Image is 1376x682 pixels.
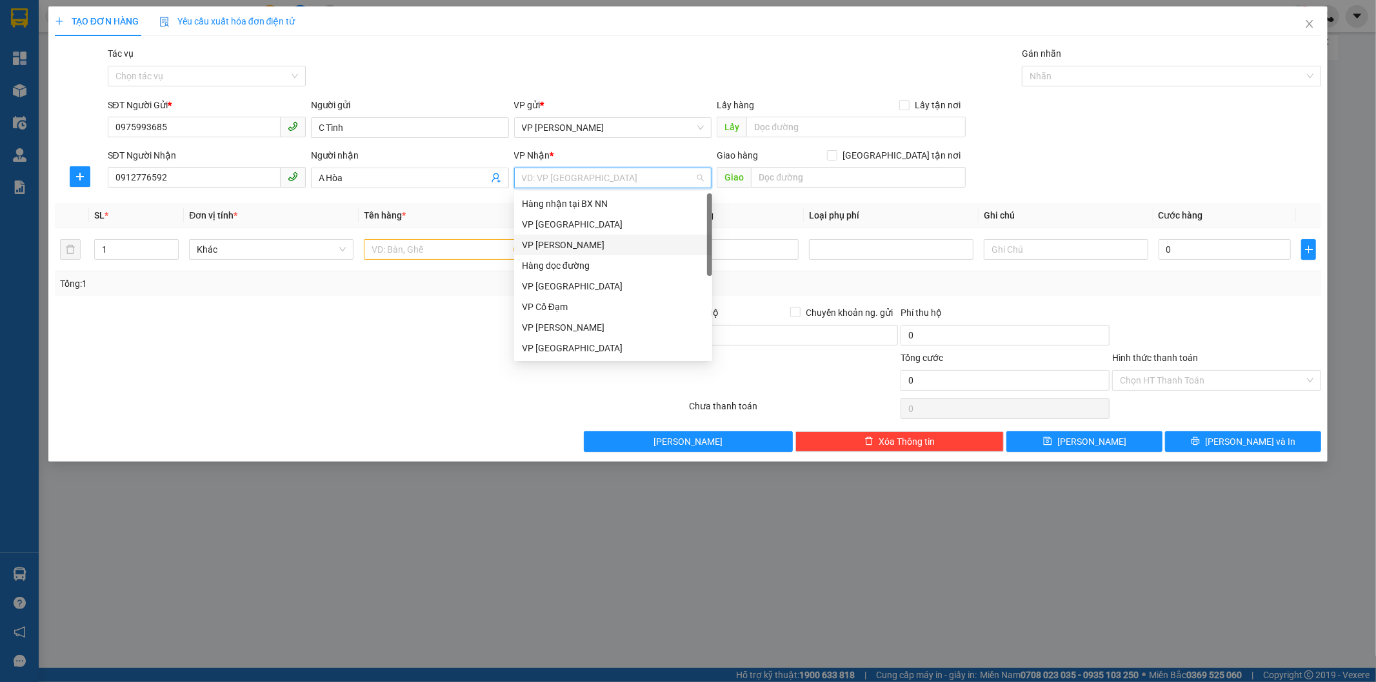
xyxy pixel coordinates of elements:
[1291,6,1328,43] button: Close
[121,48,539,64] li: Hotline: 1900252555
[514,214,712,235] div: VP Mỹ Đình
[522,279,704,293] div: VP [GEOGRAPHIC_DATA]
[16,93,225,115] b: GỬI : VP [PERSON_NAME]
[717,167,751,188] span: Giao
[1165,431,1321,452] button: printer[PERSON_NAME] và In
[717,117,746,137] span: Lấy
[688,399,900,422] div: Chưa thanh toán
[514,235,712,255] div: VP Hoàng Liệt
[984,239,1148,260] input: Ghi Chú
[1301,239,1316,260] button: plus
[584,431,793,452] button: [PERSON_NAME]
[901,353,943,363] span: Tổng cước
[121,32,539,48] li: Cổ Đạm, xã [GEOGRAPHIC_DATA], [GEOGRAPHIC_DATA]
[94,210,105,220] span: SL
[108,148,306,162] div: SĐT Người Nhận
[1022,48,1061,59] label: Gán nhãn
[16,16,81,81] img: logo.jpg
[522,300,704,314] div: VP Cổ Đạm
[311,98,509,112] div: Người gửi
[60,239,81,260] button: delete
[288,171,298,182] span: phone
[653,434,723,449] span: [PERSON_NAME]
[288,121,298,132] span: phone
[879,434,935,449] span: Xóa Thông tin
[1205,434,1295,449] span: [PERSON_NAME] và In
[491,173,501,183] span: user-add
[1159,210,1203,220] span: Cước hàng
[910,98,966,112] span: Lấy tận nơi
[189,210,237,220] span: Đơn vị tính
[837,148,966,162] span: [GEOGRAPHIC_DATA] tận nơi
[514,338,712,358] div: VP Xuân Giang
[70,166,90,187] button: plus
[717,150,758,161] span: Giao hàng
[159,17,170,27] img: icon
[522,197,704,211] div: Hàng nhận tại BX NN
[979,203,1153,228] th: Ghi chú
[717,100,754,110] span: Lấy hàng
[795,431,1004,452] button: deleteXóa Thông tin
[108,98,306,112] div: SĐT Người Gửi
[522,341,704,355] div: VP [GEOGRAPHIC_DATA]
[60,277,531,291] div: Tổng: 1
[1304,19,1315,29] span: close
[522,320,704,335] div: VP [PERSON_NAME]
[522,238,704,252] div: VP [PERSON_NAME]
[751,167,966,188] input: Dọc đường
[514,150,550,161] span: VP Nhận
[1057,434,1126,449] span: [PERSON_NAME]
[1006,431,1162,452] button: save[PERSON_NAME]
[159,16,295,26] span: Yêu cầu xuất hóa đơn điện tử
[514,255,712,276] div: Hàng dọc đường
[514,297,712,317] div: VP Cổ Đạm
[55,16,139,26] span: TẠO ĐƠN HÀNG
[514,276,712,297] div: VP Hà Đông
[746,117,966,137] input: Dọc đường
[1112,353,1198,363] label: Hình thức thanh toán
[311,148,509,162] div: Người nhận
[864,436,873,447] span: delete
[55,17,64,26] span: plus
[901,306,1110,325] div: Phí thu hộ
[522,258,704,273] div: Hàng dọc đường
[108,48,134,59] label: Tác vụ
[801,306,898,320] span: Chuyển khoản ng. gửi
[1043,436,1052,447] span: save
[364,210,406,220] span: Tên hàng
[666,239,799,260] input: 0
[514,317,712,338] div: VP Cương Gián
[522,118,704,137] span: VP Hồng Lĩnh
[1191,436,1200,447] span: printer
[70,171,90,182] span: plus
[197,240,346,259] span: Khác
[804,203,979,228] th: Loại phụ phí
[514,98,712,112] div: VP gửi
[1302,244,1315,255] span: plus
[522,217,704,231] div: VP [GEOGRAPHIC_DATA]
[514,193,712,214] div: Hàng nhận tại BX NN
[364,239,528,260] input: VD: Bàn, Ghế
